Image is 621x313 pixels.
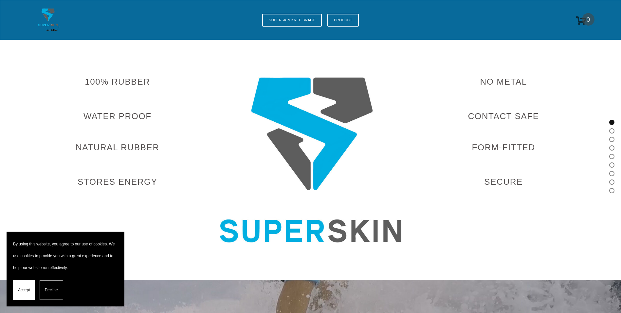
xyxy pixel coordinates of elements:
a: Product [327,14,359,27]
img: SuperSkinOrthosis.com [27,8,71,32]
button: Decline [40,280,63,300]
h2: Contact Safe [412,112,594,120]
span: Accept [18,284,30,296]
a: 0 items in cart [576,11,595,29]
h2: Stores Energy [27,177,209,186]
img: LOGONOBackGroundhires.png [220,77,402,242]
a: SuperSkin Knee Brace [262,14,322,27]
p: By using this website, you agree to our use of cookies. We use cookies to provide you with a grea... [13,238,118,274]
section: Cookie banner [7,232,124,306]
h2: Form-Fitted [412,143,594,152]
button: Accept [13,280,35,300]
h2: No Metal [412,77,594,86]
h2: Secure [412,177,594,186]
span: Decline [45,284,58,296]
h2: Natural Rubber [27,143,209,152]
h2: 100% Rubber [27,77,209,86]
h2: Water Proof [27,112,209,120]
span: 0 [582,13,594,26]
